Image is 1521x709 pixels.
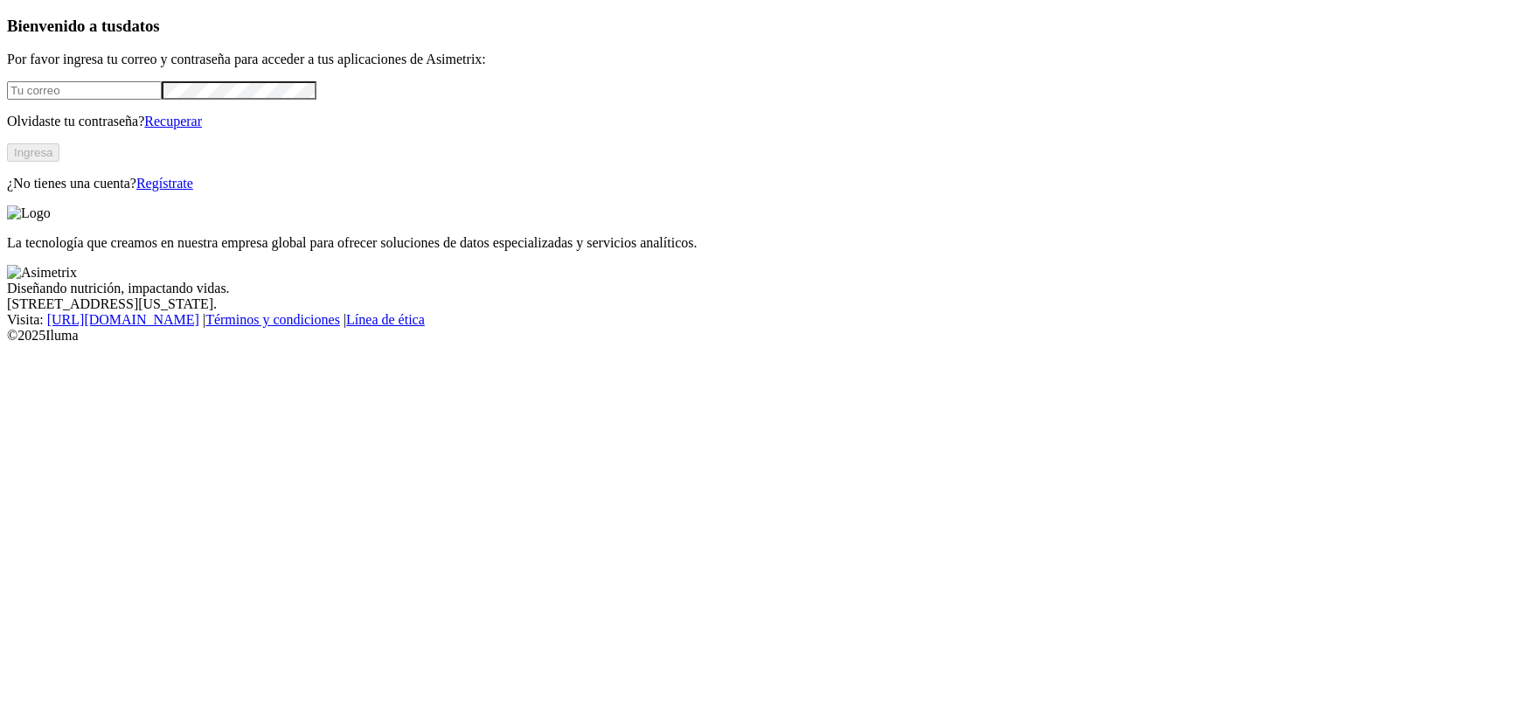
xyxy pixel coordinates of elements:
div: © 2025 Iluma [7,328,1514,344]
span: datos [122,17,160,35]
img: Asimetrix [7,265,77,281]
p: La tecnología que creamos en nuestra empresa global para ofrecer soluciones de datos especializad... [7,235,1514,251]
p: ¿No tienes una cuenta? [7,176,1514,191]
a: Recuperar [144,114,202,129]
img: Logo [7,205,51,221]
a: Línea de ética [346,312,425,327]
div: Diseñando nutrición, impactando vidas. [7,281,1514,296]
button: Ingresa [7,143,59,162]
a: Términos y condiciones [205,312,340,327]
h3: Bienvenido a tus [7,17,1514,36]
div: [STREET_ADDRESS][US_STATE]. [7,296,1514,312]
p: Olvidaste tu contraseña? [7,114,1514,129]
input: Tu correo [7,81,162,100]
a: Regístrate [136,176,193,191]
div: Visita : | | [7,312,1514,328]
p: Por favor ingresa tu correo y contraseña para acceder a tus aplicaciones de Asimetrix: [7,52,1514,67]
a: [URL][DOMAIN_NAME] [47,312,199,327]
